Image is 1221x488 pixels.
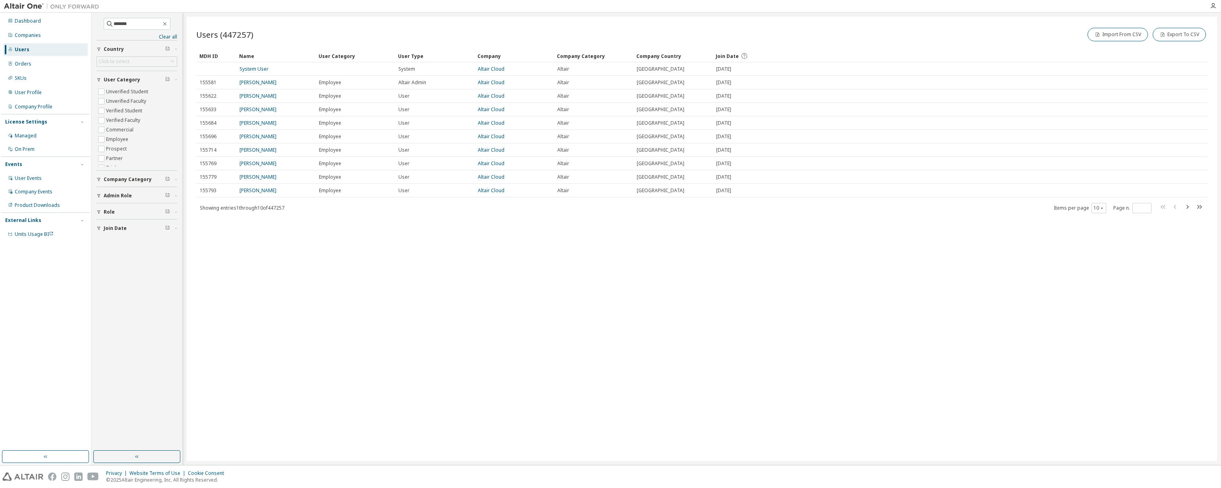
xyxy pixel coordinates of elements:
span: Clear filter [165,209,170,215]
img: youtube.svg [87,473,99,481]
span: Clear filter [165,193,170,199]
div: Product Downloads [15,202,60,208]
a: Altair Cloud [478,187,504,194]
span: [GEOGRAPHIC_DATA] [637,106,684,113]
div: Click to select [97,57,177,66]
label: Commercial [106,125,135,135]
div: SKUs [15,75,27,81]
span: [DATE] [716,120,731,126]
span: Altair [557,120,569,126]
div: User Type [398,50,471,62]
button: Export To CSV [1153,28,1206,41]
span: 155779 [200,174,216,180]
span: 155633 [200,106,216,113]
button: Company Category [97,171,177,188]
span: Altair Admin [398,79,426,86]
div: Privacy [106,470,129,476]
div: License Settings [5,119,47,125]
span: Join Date [104,225,127,231]
span: Showing entries 1 through 10 of 447257 [200,204,284,211]
a: Altair Cloud [478,66,504,72]
a: Altair Cloud [478,93,504,99]
span: User [398,106,410,113]
span: 155714 [200,147,216,153]
p: © 2025 Altair Engineering, Inc. All Rights Reserved. [106,476,229,483]
img: linkedin.svg [74,473,83,481]
span: 155684 [200,120,216,126]
label: Prospect [106,144,128,154]
a: Clear all [97,34,177,40]
span: Items per page [1054,203,1106,213]
a: [PERSON_NAME] [240,187,276,194]
span: 155622 [200,93,216,99]
a: [PERSON_NAME] [240,79,276,86]
span: Employee [319,147,341,153]
button: Import From CSV [1088,28,1148,41]
div: Name [239,50,312,62]
span: [DATE] [716,160,731,167]
span: Clear filter [165,176,170,183]
span: [DATE] [716,79,731,86]
label: Employee [106,135,130,144]
div: Company Profile [15,104,52,110]
span: 155581 [200,79,216,86]
img: Altair One [4,2,103,10]
span: Join Date [716,53,739,60]
span: Altair [557,93,569,99]
a: Altair Cloud [478,133,504,140]
div: Managed [15,133,37,139]
span: Country [104,46,124,52]
span: Altair [557,160,569,167]
svg: Date when the user was first added or directly signed up. If the user was deleted and later re-ad... [741,52,748,60]
div: Company Category [557,50,630,62]
a: Altair Cloud [478,106,504,113]
a: Altair Cloud [478,160,504,167]
a: Altair Cloud [478,79,504,86]
span: Employee [319,187,341,194]
span: Clear filter [165,77,170,83]
span: Employee [319,133,341,140]
div: Company [477,50,551,62]
span: Company Category [104,176,152,183]
span: [DATE] [716,187,731,194]
div: Cookie Consent [188,470,229,476]
span: User [398,133,410,140]
span: 155696 [200,133,216,140]
span: [GEOGRAPHIC_DATA] [637,93,684,99]
span: Altair [557,174,569,180]
button: Admin Role [97,187,177,204]
a: Altair Cloud [478,147,504,153]
span: Users (447257) [196,29,253,40]
button: 10 [1093,205,1104,211]
span: [DATE] [716,147,731,153]
span: Altair [557,79,569,86]
div: Events [5,161,22,168]
span: User [398,93,410,99]
label: Verified Faculty [106,116,142,125]
span: Role [104,209,115,215]
div: User Events [15,175,42,181]
button: Join Date [97,220,177,237]
button: Country [97,41,177,58]
span: Employee [319,120,341,126]
span: Clear filter [165,225,170,231]
span: [DATE] [716,93,731,99]
label: Unverified Student [106,87,150,96]
div: MDH ID [199,50,233,62]
span: [DATE] [716,106,731,113]
span: Units Usage BI [15,231,54,237]
span: [DATE] [716,174,731,180]
span: Admin Role [104,193,132,199]
a: [PERSON_NAME] [240,147,276,153]
span: [GEOGRAPHIC_DATA] [637,174,684,180]
a: [PERSON_NAME] [240,93,276,99]
a: [PERSON_NAME] [240,133,276,140]
a: [PERSON_NAME] [240,160,276,167]
a: [PERSON_NAME] [240,120,276,126]
span: [GEOGRAPHIC_DATA] [637,133,684,140]
a: [PERSON_NAME] [240,106,276,113]
span: Altair [557,147,569,153]
span: [GEOGRAPHIC_DATA] [637,187,684,194]
span: [GEOGRAPHIC_DATA] [637,79,684,86]
div: External Links [5,217,41,224]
